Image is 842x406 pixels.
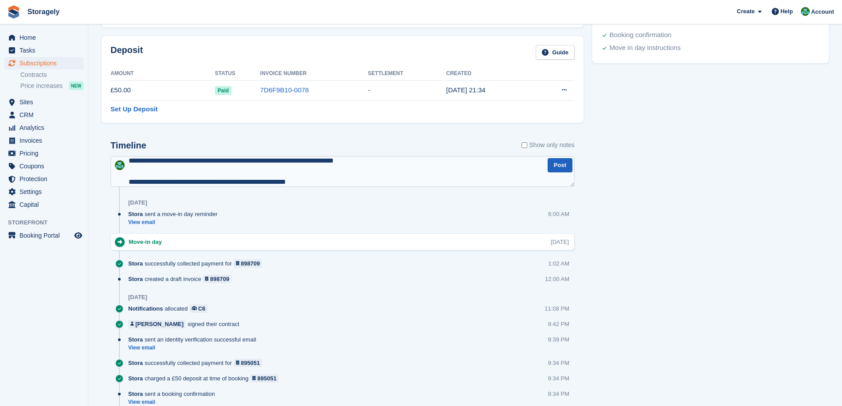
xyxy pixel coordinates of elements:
div: Booking confirmation [610,30,671,41]
th: Status [215,67,260,81]
a: menu [4,198,84,211]
a: menu [4,96,84,108]
a: menu [4,229,84,242]
div: 895051 [241,359,260,367]
div: sent an identity verification successful email [128,335,260,344]
span: Stora [128,335,143,344]
span: Notifications [128,304,163,313]
span: Tasks [19,44,72,57]
div: 12:00 AM [545,275,569,283]
a: menu [4,173,84,185]
img: Notifications [115,160,125,170]
span: Invoices [19,134,72,147]
time: 2025-09-20 20:34:17 UTC [446,86,485,94]
h2: Deposit [110,45,143,60]
label: Show only notes [522,140,575,150]
span: Coupons [19,160,72,172]
span: Stora [128,359,143,367]
a: menu [4,160,84,172]
div: [DATE] [128,199,147,206]
span: Subscriptions [19,57,72,69]
div: Move in day instructions [610,43,681,53]
button: Post [548,158,572,173]
a: menu [4,44,84,57]
div: charged a £50 deposit at time of booking [128,374,283,383]
div: C6 [198,304,206,313]
span: Capital [19,198,72,211]
span: Sites [19,96,72,108]
a: menu [4,57,84,69]
a: View email [128,219,222,226]
span: Price increases [20,82,63,90]
div: sent a move-in day reminder [128,210,222,218]
span: CRM [19,109,72,121]
span: Analytics [19,121,72,134]
div: 898709 [241,259,260,268]
div: [PERSON_NAME] [135,320,183,328]
div: signed their contract [128,320,244,328]
a: 898709 [203,275,232,283]
div: successfully collected payment for [128,259,267,268]
span: Settings [19,186,72,198]
div: 9:39 PM [548,335,569,344]
a: menu [4,134,84,147]
a: menu [4,109,84,121]
div: 898709 [210,275,229,283]
th: Created [446,67,533,81]
div: 9:34 PM [548,374,569,383]
div: 1:02 AM [548,259,569,268]
a: Preview store [73,230,84,241]
div: 9:34 PM [548,359,569,367]
a: 895051 [250,374,279,383]
span: Booking Portal [19,229,72,242]
span: Protection [19,173,72,185]
span: Help [781,7,793,16]
span: Storefront [8,218,88,227]
div: [DATE] [551,238,569,246]
a: Contracts [20,71,84,79]
a: 898709 [234,259,263,268]
a: 895051 [234,359,263,367]
a: Price increases NEW [20,81,84,91]
a: menu [4,186,84,198]
a: Storagely [24,4,63,19]
div: 6:00 AM [548,210,569,218]
input: Show only notes [522,140,527,150]
div: 9:42 PM [548,320,569,328]
a: C6 [190,304,208,313]
a: [PERSON_NAME] [128,320,186,328]
a: Set Up Deposit [110,104,158,114]
div: NEW [69,81,84,90]
span: Create [737,7,754,16]
span: Stora [128,275,143,283]
span: Pricing [19,147,72,159]
h2: Timeline [110,140,146,151]
th: Invoice Number [260,67,368,81]
a: View email [128,344,260,352]
a: menu [4,31,84,44]
div: [DATE] [128,294,147,301]
div: allocated [128,304,212,313]
span: Account [811,8,834,16]
img: Notifications [801,7,810,16]
div: sent a booking confirmation [128,390,219,398]
a: 7D6F9B10-0078 [260,86,309,94]
span: Stora [128,259,143,268]
span: Paid [215,86,231,95]
td: - [368,80,446,100]
th: Settlement [368,67,446,81]
a: View email [128,398,219,406]
td: £50.00 [110,80,215,100]
div: successfully collected payment for [128,359,267,367]
div: 11:08 PM [545,304,569,313]
img: stora-icon-8386f47178a22dfd0bd8f6a31ec36ba5ce8667c1dd55bd0f319d3a0aa187defe.svg [7,5,20,19]
span: Stora [128,374,143,383]
div: 895051 [257,374,276,383]
a: menu [4,121,84,134]
th: Amount [110,67,215,81]
span: Home [19,31,72,44]
a: Guide [536,45,575,60]
div: Move-in day [129,238,166,246]
div: 9:34 PM [548,390,569,398]
span: Stora [128,390,143,398]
